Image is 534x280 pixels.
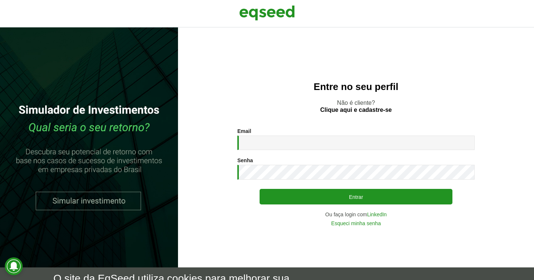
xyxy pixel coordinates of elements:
a: LinkedIn [367,212,387,217]
label: Email [237,129,251,134]
label: Senha [237,158,253,163]
a: Clique aqui e cadastre-se [320,107,392,113]
img: EqSeed Logo [239,4,295,22]
button: Entrar [260,189,452,204]
p: Não é cliente? [193,99,519,113]
h2: Entre no seu perfil [193,81,519,92]
div: Ou faça login com [237,212,475,217]
a: Esqueci minha senha [331,221,381,226]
